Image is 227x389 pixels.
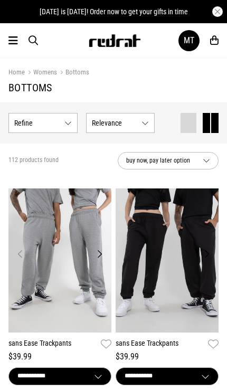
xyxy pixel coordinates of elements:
[200,248,213,260] button: Next
[116,188,219,333] img: Sans Ease Trackpants in Black
[8,81,219,94] h1: Bottoms
[40,7,188,16] span: [DATE] is [DATE]! Order now to get your gifts in time
[92,119,138,127] span: Relevance
[14,248,27,260] button: Previous
[8,188,111,333] img: Sans Ease Trackpants in Grey
[25,68,57,78] a: Womens
[14,119,60,127] span: Refine
[86,113,155,133] button: Relevance
[57,68,89,78] a: Bottoms
[8,156,59,165] span: 112 products found
[8,350,111,363] div: $39.99
[184,35,194,45] div: MT
[8,113,78,133] button: Refine
[121,248,134,260] button: Previous
[118,152,219,169] button: buy now, pay later option
[88,34,141,47] img: Redrat logo
[93,248,106,260] button: Next
[116,338,204,350] a: sans Ease Trackpants
[126,155,194,166] span: buy now, pay later option
[8,338,97,350] a: sans Ease Trackpants
[8,68,25,76] a: Home
[116,350,219,363] div: $39.99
